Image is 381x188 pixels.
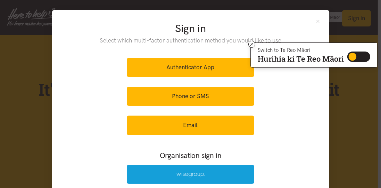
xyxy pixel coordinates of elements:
p: Select which multi-factor authentication method you would like to use [85,36,296,45]
a: Phone or SMS [127,87,254,106]
a: Authenticator App [127,58,254,77]
p: Hurihia ki Te Reo Māori [258,56,344,62]
button: Close [315,18,321,24]
h3: Organisation sign in [108,150,273,160]
a: Email [127,116,254,135]
p: Switch to Te Reo Māori [258,48,344,52]
h2: Sign in [85,21,296,36]
img: Wise Group [176,172,205,178]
